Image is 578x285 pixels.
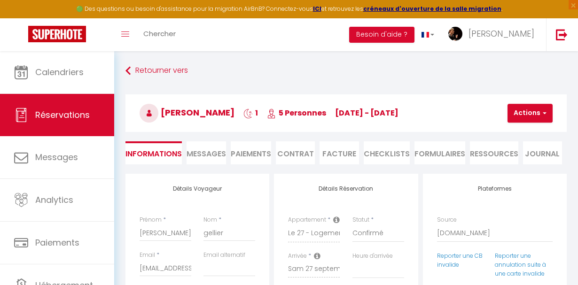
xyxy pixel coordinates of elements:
span: [PERSON_NAME] [140,107,234,118]
span: Chercher [143,29,176,39]
label: Prénom [140,216,162,224]
label: Email alternatif [203,251,245,260]
li: Ressources [470,141,518,164]
img: logout [556,29,568,40]
span: [DATE] - [DATE] [335,108,398,118]
a: Reporter une CB invalide [437,252,483,269]
span: Calendriers [35,66,84,78]
li: Journal [523,141,562,164]
span: Analytics [35,194,73,206]
label: Heure d'arrivée [352,252,393,261]
label: Appartement [288,216,326,224]
li: FORMULAIRES [414,141,465,164]
li: CHECKLISTS [364,141,410,164]
img: Super Booking [28,26,86,42]
label: Statut [352,216,369,224]
span: Messages [187,148,226,159]
span: Réservations [35,109,90,121]
label: Arrivée [288,252,307,261]
h4: Plateformes [437,185,553,192]
li: Paiements [231,141,271,164]
button: Ouvrir le widget de chat LiveChat [8,4,36,32]
a: Chercher [136,18,183,51]
label: Email [140,251,155,260]
span: Paiements [35,237,79,248]
li: Facture [320,141,359,164]
h4: Détails Réservation [288,185,404,192]
a: Reporter une annulation suite à une carte invalide [495,252,546,277]
span: [PERSON_NAME] [469,28,534,39]
span: 5 Personnes [267,108,326,118]
li: Contrat [276,141,315,164]
img: ... [448,27,462,41]
label: Nom [203,216,217,224]
li: Informations [125,141,182,164]
button: Besoin d'aide ? [349,27,414,43]
button: Actions [508,104,553,123]
span: Messages [35,151,78,163]
h4: Détails Voyageur [140,185,255,192]
a: ... [PERSON_NAME] [441,18,546,51]
span: 1 [243,108,258,118]
a: créneaux d'ouverture de la salle migration [363,5,501,13]
a: ICI [313,5,321,13]
label: Source [437,216,457,224]
a: Retourner vers [125,62,567,79]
